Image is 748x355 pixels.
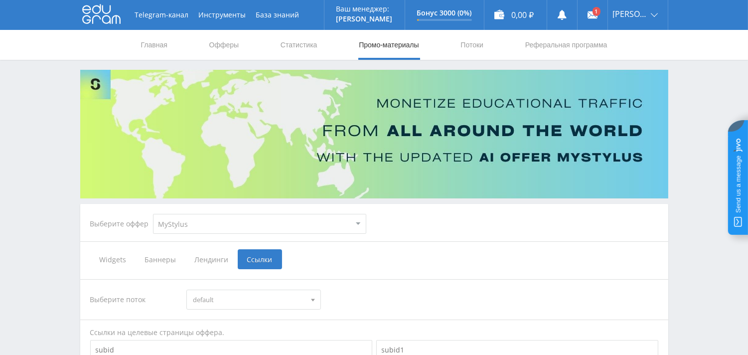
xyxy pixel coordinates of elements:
[90,220,153,228] div: Выберите оффер
[90,328,658,338] div: Ссылки на целевые страницы оффера.
[459,30,484,60] a: Потоки
[613,10,648,18] span: [PERSON_NAME]
[417,9,472,17] p: Бонус 3000 (0%)
[136,249,185,269] span: Баннеры
[90,290,177,310] div: Выберите поток
[336,15,393,23] p: [PERSON_NAME]
[358,30,420,60] a: Промо-материалы
[140,30,168,60] a: Главная
[80,70,668,198] img: Banner
[90,249,136,269] span: Widgets
[238,249,282,269] span: Ссылки
[193,290,305,309] span: default
[336,5,393,13] p: Ваш менеджер:
[185,249,238,269] span: Лендинги
[208,30,240,60] a: Офферы
[524,30,608,60] a: Реферальная программа
[280,30,318,60] a: Статистика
